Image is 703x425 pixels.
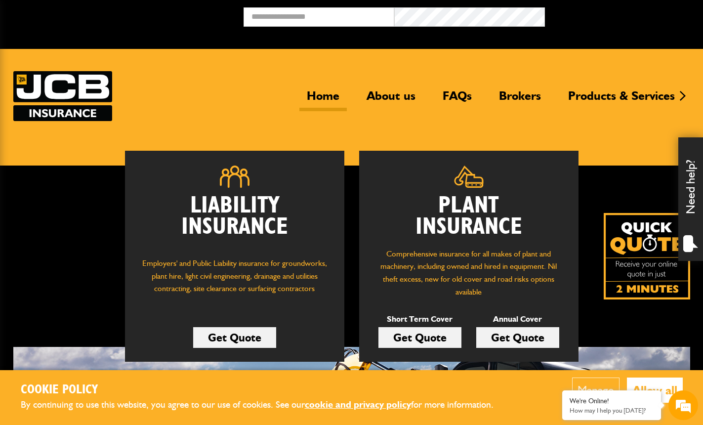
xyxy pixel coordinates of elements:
[13,71,112,121] img: JCB Insurance Services logo
[492,88,548,111] a: Brokers
[561,88,682,111] a: Products & Services
[678,137,703,261] div: Need help?
[140,195,330,248] h2: Liability Insurance
[604,213,690,299] a: Get your insurance quote isn just 2-minutes
[359,88,423,111] a: About us
[627,378,683,403] button: Allow all
[13,71,112,121] a: JCB Insurance Services
[545,7,696,23] button: Broker Login
[435,88,479,111] a: FAQs
[305,399,411,410] a: cookie and privacy policy
[378,313,461,326] p: Short Term Cover
[21,382,510,398] h2: Cookie Policy
[570,397,654,405] div: We're Online!
[374,195,564,238] h2: Plant Insurance
[378,327,461,348] a: Get Quote
[193,327,276,348] a: Get Quote
[570,407,654,414] p: How may I help you today?
[299,88,347,111] a: Home
[572,378,620,403] button: Manage
[604,213,690,299] img: Quick Quote
[21,397,510,413] p: By continuing to use this website, you agree to our use of cookies. See our for more information.
[476,327,559,348] a: Get Quote
[140,257,330,304] p: Employers' and Public Liability insurance for groundworks, plant hire, light civil engineering, d...
[374,248,564,298] p: Comprehensive insurance for all makes of plant and machinery, including owned and hired in equipm...
[476,313,559,326] p: Annual Cover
